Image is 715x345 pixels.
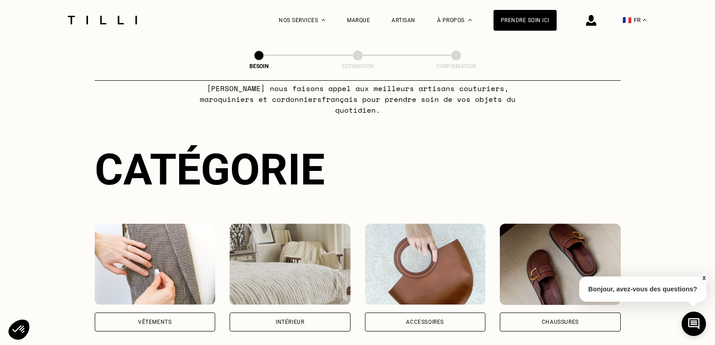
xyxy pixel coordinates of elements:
a: Artisan [392,17,415,23]
div: Vêtements [138,319,171,325]
img: Menu déroulant [322,19,325,21]
p: [PERSON_NAME] nous faisons appel aux meilleurs artisans couturiers , maroquiniers et cordonniers ... [179,83,536,115]
p: Bonjour, avez-vous des questions? [579,276,706,302]
button: X [699,273,708,283]
img: Chaussures [500,224,621,305]
img: icône connexion [586,15,596,26]
img: Logo du service de couturière Tilli [65,16,140,24]
div: Intérieur [276,319,304,325]
img: menu déroulant [643,19,646,21]
img: Intérieur [230,224,351,305]
a: Marque [347,17,370,23]
span: 🇫🇷 [623,16,632,24]
div: Estimation [313,63,403,69]
img: Vêtements [95,224,216,305]
div: Accessoires [406,319,444,325]
div: Catégorie [95,144,621,195]
div: Besoin [214,63,304,69]
img: Accessoires [365,224,486,305]
div: Confirmation [411,63,501,69]
a: Prendre soin ici [494,10,557,31]
div: Chaussures [542,319,579,325]
img: Menu déroulant à propos [468,19,472,21]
